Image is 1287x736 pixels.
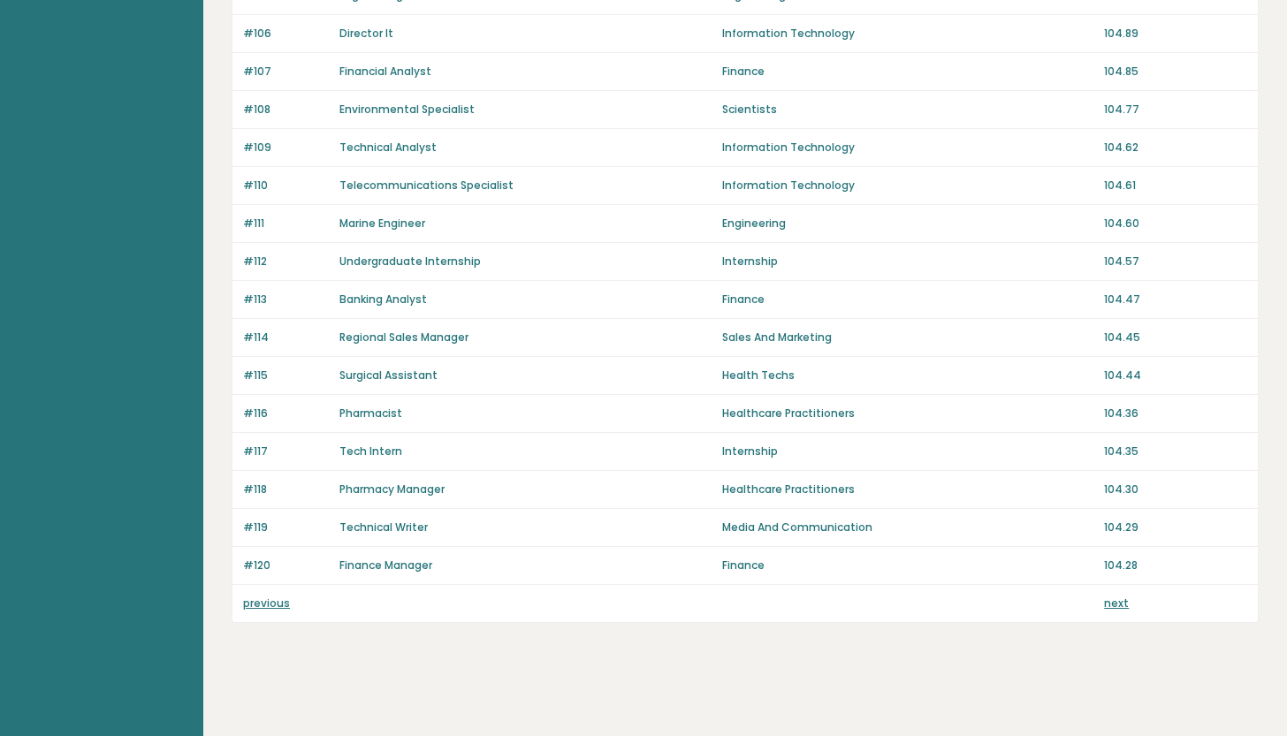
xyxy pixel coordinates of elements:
[1104,292,1247,307] p: 104.47
[722,520,1094,535] p: Media And Communication
[339,216,425,231] a: Marine Engineer
[722,292,1094,307] p: Finance
[1104,444,1247,459] p: 104.35
[1104,368,1247,383] p: 104.44
[1104,558,1247,573] p: 104.28
[1104,178,1247,193] p: 104.61
[722,64,1094,80] p: Finance
[243,140,329,156] p: #109
[1104,216,1247,231] p: 104.60
[722,140,1094,156] p: Information Technology
[1104,64,1247,80] p: 104.85
[722,444,1094,459] p: Internship
[243,596,290,611] a: previous
[243,558,329,573] p: #120
[243,406,329,421] p: #116
[243,64,329,80] p: #107
[722,178,1094,193] p: Information Technology
[339,482,445,497] a: Pharmacy Manager
[339,64,431,79] a: Financial Analyst
[243,482,329,497] p: #118
[339,140,437,155] a: Technical Analyst
[243,102,329,118] p: #108
[722,102,1094,118] p: Scientists
[722,482,1094,497] p: Healthcare Practitioners
[243,330,329,345] p: #114
[722,330,1094,345] p: Sales And Marketing
[339,292,427,307] a: Banking Analyst
[1104,254,1247,269] p: 104.57
[243,444,329,459] p: #117
[243,216,329,231] p: #111
[243,368,329,383] p: #115
[1104,330,1247,345] p: 104.45
[722,26,1094,42] p: Information Technology
[339,254,481,269] a: Undergraduate Internship
[339,558,432,573] a: Finance Manager
[1104,102,1247,118] p: 104.77
[1104,406,1247,421] p: 104.36
[339,330,468,345] a: Regional Sales Manager
[339,444,402,459] a: Tech Intern
[722,406,1094,421] p: Healthcare Practitioners
[243,520,329,535] p: #119
[339,102,475,117] a: Environmental Specialist
[339,178,514,193] a: Telecommunications Specialist
[339,520,428,535] a: Technical Writer
[722,368,1094,383] p: Health Techs
[1104,596,1129,611] a: next
[1104,26,1247,42] p: 104.89
[722,254,1094,269] p: Internship
[339,406,402,421] a: Pharmacist
[243,254,329,269] p: #112
[1104,520,1247,535] p: 104.29
[243,178,329,193] p: #110
[1104,482,1247,497] p: 104.30
[339,26,393,41] a: Director It
[243,26,329,42] p: #106
[722,558,1094,573] p: Finance
[243,292,329,307] p: #113
[1104,140,1247,156] p: 104.62
[339,368,438,383] a: Surgical Assistant
[722,216,1094,231] p: Engineering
